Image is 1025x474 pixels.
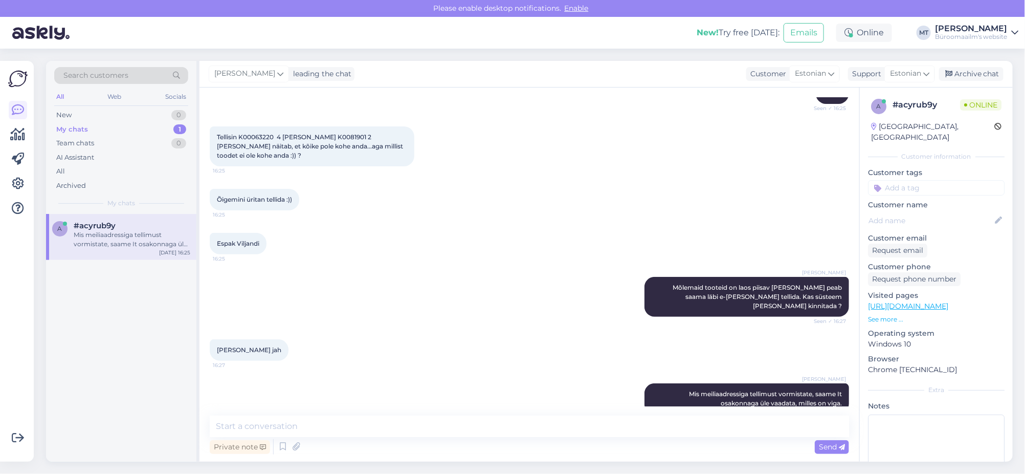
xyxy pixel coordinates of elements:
span: Search customers [63,70,128,81]
span: Õigemini üritan tellida :)) [217,196,292,203]
span: 16:25 [213,211,251,219]
p: Chrome [TECHNICAL_ID] [868,364,1005,375]
div: All [54,90,66,103]
p: Windows 10 [868,339,1005,350]
span: a [877,102,881,110]
span: 16:27 [213,361,251,369]
div: Private note [210,440,270,454]
div: Extra [868,385,1005,395]
p: Browser [868,354,1005,364]
div: Support [848,69,881,79]
div: Customer [746,69,786,79]
p: Customer name [868,200,1005,210]
span: Online [960,99,1001,111]
span: [PERSON_NAME] [802,269,846,276]
div: Request phone number [868,272,961,286]
span: Estonian [795,68,826,79]
span: #acyrub9y [74,221,116,230]
div: [DATE] 16:25 [159,249,190,256]
span: Espak Viljandi [217,240,259,247]
div: Web [106,90,124,103]
div: MT [917,26,931,40]
span: Enable [562,4,592,13]
img: Askly Logo [8,69,28,89]
div: # acyrub9y [893,99,960,111]
button: Emails [784,23,824,42]
div: 1 [173,124,186,135]
span: Tellisin K00063220 4 [PERSON_NAME] K0081901 2 [PERSON_NAME] näitab, et kõike pole kohe anda...aga... [217,133,405,159]
div: [PERSON_NAME] [935,25,1008,33]
a: [PERSON_NAME]Büroomaailm's website [935,25,1019,41]
div: New [56,110,72,120]
span: [PERSON_NAME] [802,375,846,383]
div: Try free [DATE]: [697,27,779,39]
p: Notes [868,401,1005,412]
p: Visited pages [868,290,1005,301]
span: Mõlemaid tooteid on laos piisav [PERSON_NAME] peab saama läbi e-[PERSON_NAME] tellida. Kas süstee... [673,284,843,310]
div: AI Assistant [56,153,94,163]
div: Request email [868,244,927,257]
div: Customer information [868,152,1005,161]
p: Customer phone [868,262,1005,272]
div: All [56,166,65,177]
div: Archive chat [939,67,1004,81]
span: Send [819,442,845,451]
span: [PERSON_NAME] jah [217,346,281,354]
div: leading the chat [289,69,351,79]
div: Mis meiliaadressiga tellimust vormistate, saame It osakonnaga üle vaadata, milles on viga. [74,230,190,249]
div: Team chats [56,138,94,148]
span: My chats [107,199,135,208]
div: Büroomaailm's website [935,33,1008,41]
span: [PERSON_NAME] [214,68,275,79]
div: My chats [56,124,88,135]
span: 16:25 [213,167,251,175]
div: Online [836,24,892,42]
div: [GEOGRAPHIC_DATA], [GEOGRAPHIC_DATA] [871,121,994,143]
input: Add a tag [868,180,1005,196]
span: Mis meiliaadressiga tellimust vormistate, saame It osakonnaga üle vaadata, milles on viga. [689,390,843,407]
div: Socials [163,90,188,103]
input: Add name [868,215,993,226]
p: See more ... [868,315,1005,324]
p: Operating system [868,328,1005,339]
span: Seen ✓ 16:25 [808,104,846,112]
span: Estonian [890,68,921,79]
a: [URL][DOMAIN_NAME] [868,301,948,311]
b: New! [697,28,719,37]
span: a [58,225,62,232]
span: 16:25 [213,255,251,263]
p: Customer email [868,233,1005,244]
div: Archived [56,181,86,191]
div: 0 [171,110,186,120]
p: Customer tags [868,167,1005,178]
span: Seen ✓ 16:27 [808,317,846,325]
div: 0 [171,138,186,148]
